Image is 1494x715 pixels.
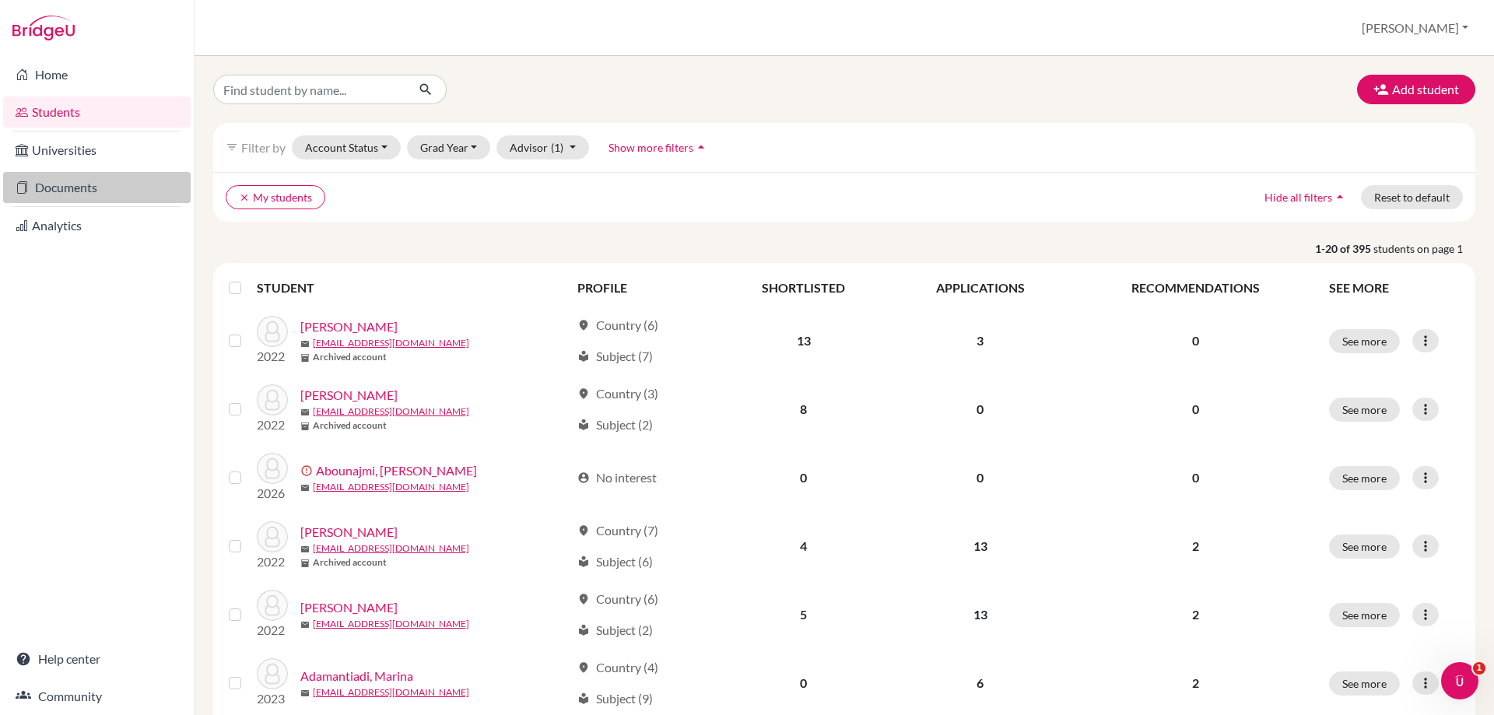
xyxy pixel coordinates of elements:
[717,375,889,443] td: 8
[551,141,563,154] span: (1)
[717,443,889,512] td: 0
[300,422,310,431] span: inventory_2
[407,135,491,159] button: Grad Year
[1315,240,1373,257] strong: 1-20 of 395
[1081,400,1310,419] p: 0
[3,681,191,712] a: Community
[239,192,250,203] i: clear
[257,415,288,434] p: 2022
[889,580,1071,649] td: 13
[3,172,191,203] a: Documents
[257,621,288,640] p: 2022
[300,620,310,629] span: mail
[577,621,653,640] div: Subject (2)
[577,590,658,608] div: Country (6)
[1264,191,1332,204] span: Hide all filters
[3,210,191,241] a: Analytics
[577,347,653,366] div: Subject (7)
[577,384,658,403] div: Country (3)
[717,512,889,580] td: 4
[313,350,387,364] b: Archived account
[577,468,657,487] div: No interest
[213,75,406,104] input: Find student by name...
[300,598,398,617] a: [PERSON_NAME]
[1081,605,1310,624] p: 2
[300,689,310,698] span: mail
[257,269,568,307] th: STUDENT
[595,135,722,159] button: Show more filtersarrow_drop_up
[300,386,398,405] a: [PERSON_NAME]
[226,141,238,153] i: filter_list
[1071,269,1320,307] th: RECOMMENDATIONS
[577,624,590,636] span: local_library
[889,512,1071,580] td: 13
[577,319,590,331] span: location_on
[12,16,75,40] img: Bridge-U
[257,658,288,689] img: Adamantiadi, Marina
[300,545,310,554] span: mail
[577,552,653,571] div: Subject (6)
[1329,398,1400,422] button: See more
[300,353,310,363] span: inventory_2
[693,139,709,155] i: arrow_drop_up
[313,419,387,433] b: Archived account
[577,593,590,605] span: location_on
[577,471,590,484] span: account_circle
[577,692,590,705] span: local_library
[1373,240,1475,257] span: students on page 1
[257,384,288,415] img: Abdel Massih, Georgina
[226,185,325,209] button: clearMy students
[1361,185,1463,209] button: Reset to default
[577,689,653,708] div: Subject (9)
[577,350,590,363] span: local_library
[577,661,590,674] span: location_on
[1329,329,1400,353] button: See more
[1329,603,1400,627] button: See more
[241,140,286,155] span: Filter by
[300,483,310,492] span: mail
[889,375,1071,443] td: 0
[577,316,658,335] div: Country (6)
[577,521,658,540] div: Country (7)
[1081,537,1310,556] p: 2
[257,453,288,484] img: Abounajmi, Amirhossein
[1357,75,1475,104] button: Add student
[3,643,191,675] a: Help center
[889,307,1071,375] td: 3
[577,387,590,400] span: location_on
[1329,466,1400,490] button: See more
[496,135,589,159] button: Advisor(1)
[257,689,288,708] p: 2023
[608,141,693,154] span: Show more filters
[1441,662,1478,699] iframe: Intercom live chat
[300,667,413,685] a: Adamantiadi, Marina
[300,339,310,349] span: mail
[1081,331,1310,350] p: 0
[300,408,310,417] span: mail
[577,556,590,568] span: local_library
[292,135,401,159] button: Account Status
[1081,468,1310,487] p: 0
[316,461,477,480] a: Abounajmi, [PERSON_NAME]
[257,316,288,347] img: Abdelaziz, Maryam
[257,521,288,552] img: Abramo, Eliot
[3,96,191,128] a: Students
[3,59,191,90] a: Home
[889,269,1071,307] th: APPLICATIONS
[300,559,310,568] span: inventory_2
[717,580,889,649] td: 5
[313,336,469,350] a: [EMAIL_ADDRESS][DOMAIN_NAME]
[257,347,288,366] p: 2022
[577,524,590,537] span: location_on
[1329,671,1400,696] button: See more
[300,464,316,477] span: error_outline
[577,419,590,431] span: local_library
[1332,189,1348,205] i: arrow_drop_up
[1473,662,1485,675] span: 1
[568,269,717,307] th: PROFILE
[1320,269,1469,307] th: SEE MORE
[313,685,469,699] a: [EMAIL_ADDRESS][DOMAIN_NAME]
[889,443,1071,512] td: 0
[300,317,398,336] a: [PERSON_NAME]
[257,484,288,503] p: 2026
